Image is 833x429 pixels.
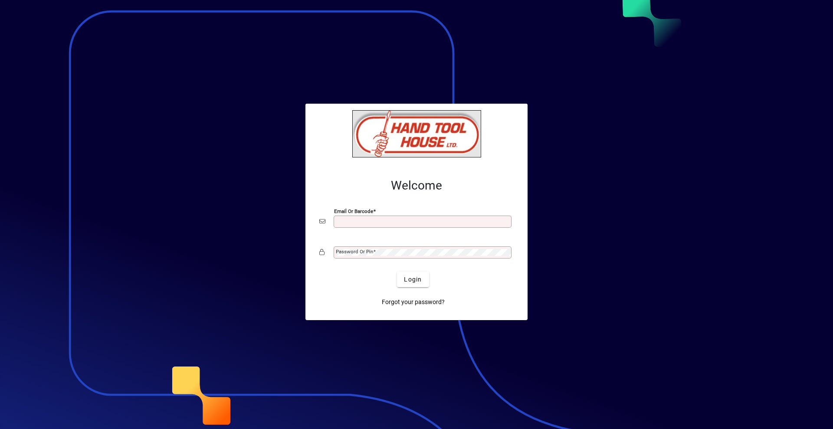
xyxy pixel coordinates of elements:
span: Login [404,275,422,284]
span: Forgot your password? [382,298,445,307]
h2: Welcome [319,178,514,193]
mat-label: Password or Pin [336,249,373,255]
a: Forgot your password? [378,294,448,310]
button: Login [397,272,429,287]
mat-label: Email or Barcode [334,208,373,214]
